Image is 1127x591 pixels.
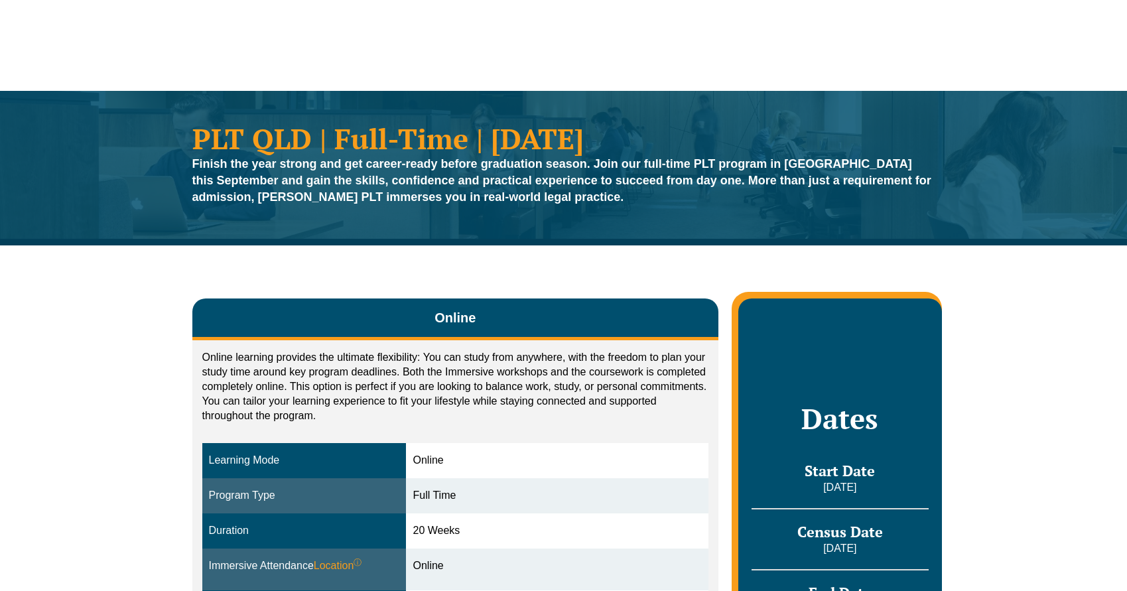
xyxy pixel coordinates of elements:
span: Start Date [805,461,875,480]
div: Program Type [209,488,400,503]
h1: PLT QLD | Full-Time | [DATE] [192,124,935,153]
div: Full Time [413,488,702,503]
sup: ⓘ [354,558,362,567]
span: Location [314,558,362,574]
div: Learning Mode [209,453,400,468]
span: Online [434,308,476,327]
div: Duration [209,523,400,539]
h2: Dates [752,402,928,435]
strong: Finish the year strong and get career-ready before graduation season. Join our full-time PLT prog... [192,157,931,204]
p: Online learning provides the ultimate flexibility: You can study from anywhere, with the freedom ... [202,350,709,423]
div: Online [413,558,702,574]
p: [DATE] [752,480,928,495]
span: Census Date [797,522,883,541]
div: Online [413,453,702,468]
div: 20 Weeks [413,523,702,539]
div: Immersive Attendance [209,558,400,574]
p: [DATE] [752,541,928,556]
